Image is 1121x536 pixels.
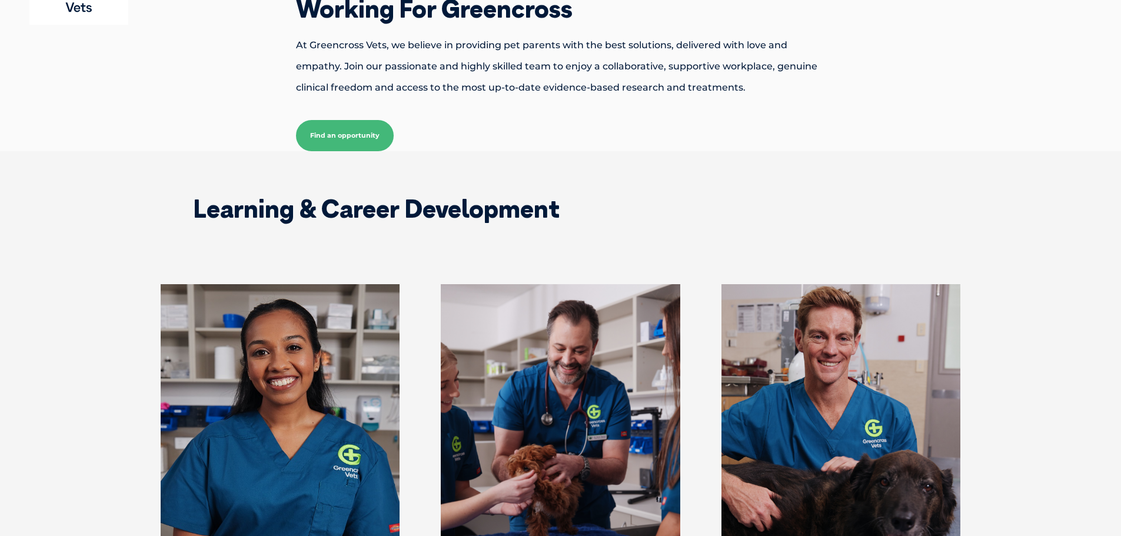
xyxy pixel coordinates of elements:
[255,35,867,98] p: At Greencross Vets, we believe in providing pet parents with the best solutions, delivered with l...
[193,197,929,221] h2: Learning & Career Development
[296,120,394,151] a: Find an opportunity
